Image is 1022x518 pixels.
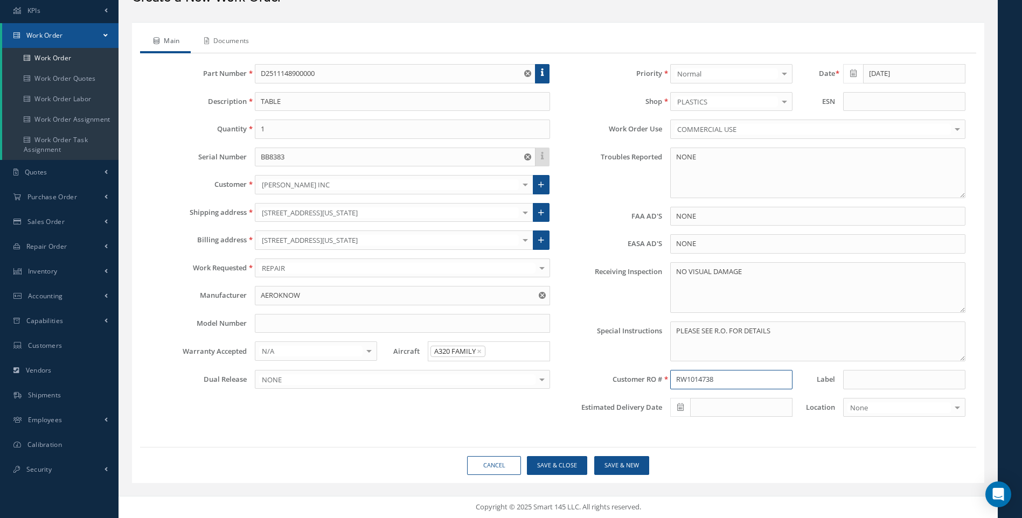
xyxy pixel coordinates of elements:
label: Troubles Reported [558,148,662,198]
button: Reset [537,286,550,305]
label: Description [143,97,247,106]
label: Estimated Delivery Date [558,403,662,411]
svg: Reset [539,292,546,299]
a: Work Order Quotes [2,68,119,89]
label: Label [801,375,835,383]
button: Reset [522,148,536,167]
button: Save & Close [527,456,587,475]
span: Employees [28,415,62,424]
span: [PERSON_NAME] INC [259,179,519,190]
span: Vendors [26,366,52,375]
span: Inventory [28,267,58,276]
button: Reset [522,64,536,83]
span: [STREET_ADDRESS][US_STATE] [259,235,519,246]
input: Search for option [486,346,544,357]
span: Customers [28,341,62,350]
label: Priority [558,69,662,78]
label: Warranty Accepted [143,347,247,355]
span: NONE [259,374,536,385]
span: Quotes [25,167,47,177]
div: Copyright © 2025 Smart 145 LLC. All rights reserved. [129,502,987,513]
span: A320 FAMILY [430,346,485,357]
span: Repair Order [26,242,67,251]
span: None [847,402,951,413]
span: REPAIR [259,263,536,274]
span: × [477,345,482,357]
label: Work Order Use [558,125,662,133]
label: Billing address [143,236,247,244]
span: Shipments [28,390,61,400]
button: Save & New [594,456,649,475]
label: Quantity [143,125,247,133]
label: Special Instructions [558,321,662,362]
span: PLASTICS [675,96,778,107]
a: Documents [191,31,260,53]
label: Manufacturer [143,291,247,299]
label: Shipping address [143,208,247,216]
span: [STREET_ADDRESS][US_STATE] [259,207,519,218]
span: Purchase Order [27,192,77,201]
label: Shop [558,97,662,106]
svg: Reset [524,153,531,160]
a: Work Order Task Assignment [2,130,119,160]
span: KPIs [27,6,40,15]
label: EASA AD'S [558,240,662,248]
div: Open Intercom Messenger [985,481,1011,507]
a: Work Order Labor [2,89,119,109]
span: Work Order [26,31,63,40]
span: Security [26,465,52,474]
label: Dual Release [143,375,247,383]
label: Receiving Inspection [558,262,662,313]
span: Capabilities [26,316,64,325]
a: Main [140,31,191,53]
label: Aircraft [385,347,420,355]
button: Remove option [477,347,482,355]
label: Customer RO # [558,375,662,383]
span: Sales Order [27,217,65,226]
label: Location [801,403,835,411]
label: Part Number [143,69,247,78]
label: ESN [801,97,835,106]
label: Serial Number [143,153,247,161]
label: FAA AD'S [558,212,662,220]
a: Work Order [2,48,119,68]
label: Customer [143,180,247,188]
span: N/A [259,346,363,356]
span: COMMERCIAL USE [675,124,951,135]
label: Date [801,69,835,78]
a: Cancel [467,456,521,475]
span: Calibration [27,440,62,449]
svg: Reset [524,70,531,77]
label: Work Requested [143,264,247,272]
label: Model Number [143,319,247,327]
span: Accounting [28,291,63,300]
a: Work Order Assignment [2,109,119,130]
span: Normal [675,68,778,79]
